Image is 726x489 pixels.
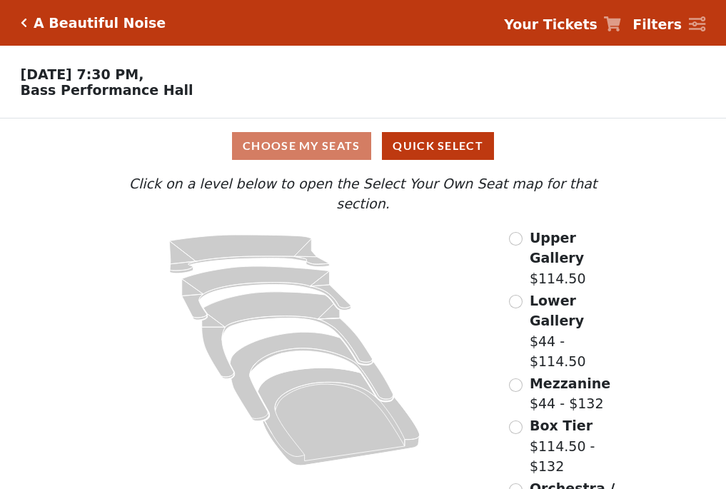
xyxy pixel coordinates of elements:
strong: Filters [632,16,682,32]
a: Your Tickets [504,14,621,35]
path: Lower Gallery - Seats Available: 37 [182,266,351,320]
button: Quick Select [382,132,494,160]
label: $114.50 - $132 [530,415,625,477]
p: Click on a level below to open the Select Your Own Seat map for that section. [101,173,625,214]
strong: Your Tickets [504,16,598,32]
span: Mezzanine [530,375,610,391]
label: $114.50 [530,228,625,289]
label: $44 - $114.50 [530,291,625,372]
label: $44 - $132 [530,373,610,414]
span: Box Tier [530,418,593,433]
span: Lower Gallery [530,293,584,329]
a: Click here to go back to filters [21,18,27,28]
path: Upper Gallery - Seats Available: 259 [170,235,330,273]
a: Filters [632,14,705,35]
path: Orchestra / Parterre Circle - Seats Available: 9 [258,368,420,465]
span: Upper Gallery [530,230,584,266]
h5: A Beautiful Noise [34,15,166,31]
